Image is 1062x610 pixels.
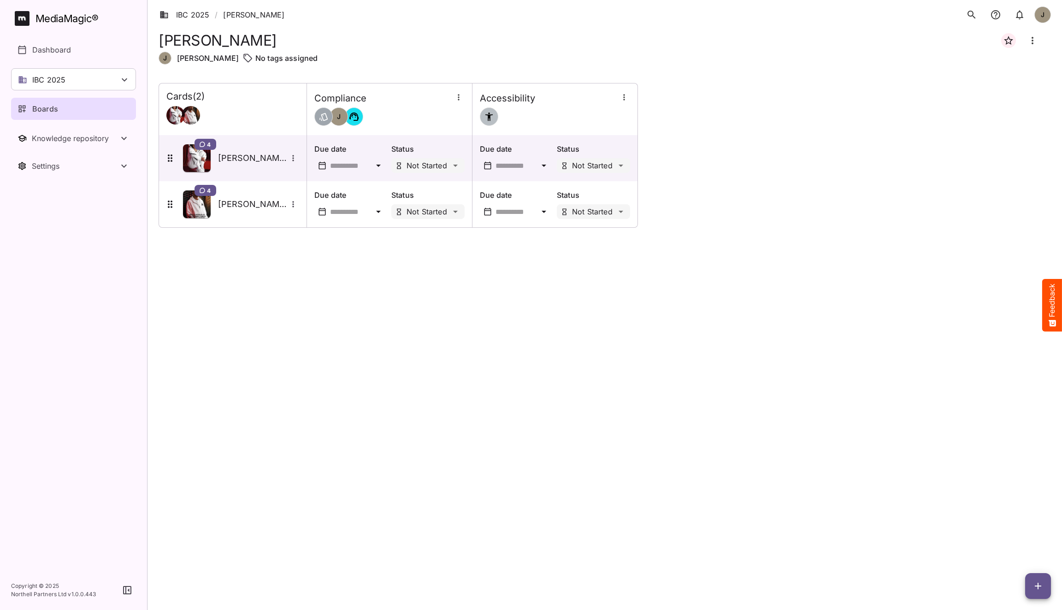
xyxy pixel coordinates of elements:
p: Not Started [572,162,613,169]
button: Toggle Settings [11,155,136,177]
p: Not Started [407,208,447,215]
div: MediaMagic ® [35,11,99,26]
p: Status [391,190,465,201]
img: tag-outline.svg [242,53,254,64]
nav: Settings [11,155,136,177]
img: Asset Thumbnail [183,144,211,172]
button: More options for Jude [287,198,299,210]
div: Settings [32,161,118,171]
p: [PERSON_NAME] [177,53,239,64]
div: Knowledge repository [32,134,118,143]
p: No tags assigned [255,53,318,64]
div: J [1034,6,1051,23]
p: Status [391,143,465,154]
img: Asset Thumbnail [183,190,211,218]
nav: Knowledge repository [11,127,136,149]
button: Feedback [1042,279,1062,332]
p: Boards [32,103,58,114]
a: IBC 2025 [159,9,209,20]
p: Due date [480,143,553,154]
h4: Compliance [314,93,366,104]
h4: Cards ( 2 ) [166,91,205,102]
p: Dashboard [32,44,71,55]
a: Dashboard [11,39,136,61]
a: MediaMagic® [15,11,136,26]
button: search [962,6,981,24]
a: Boards [11,98,136,120]
p: Status [557,190,630,201]
p: Copyright © 2025 [11,582,96,590]
div: J [330,107,348,126]
p: Due date [480,190,553,201]
p: IBC 2025 [32,74,65,85]
button: notifications [986,6,1005,24]
p: Not Started [572,208,613,215]
p: Due date [314,143,388,154]
span: 4 [207,141,211,148]
span: 4 [207,187,211,194]
button: Toggle Knowledge repository [11,127,136,149]
button: notifications [1010,6,1029,24]
h5: [PERSON_NAME] [218,199,287,210]
h1: [PERSON_NAME] [159,32,277,49]
p: Northell Partners Ltd v 1.0.0.443 [11,590,96,598]
h5: [PERSON_NAME] [218,153,287,164]
button: Board more options [1021,30,1044,52]
div: J [159,52,171,65]
p: Status [557,143,630,154]
span: / [215,9,218,20]
p: Not Started [407,162,447,169]
p: Due date [314,190,388,201]
h4: Accessibility [480,93,535,104]
button: More options for Gomez [287,152,299,164]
